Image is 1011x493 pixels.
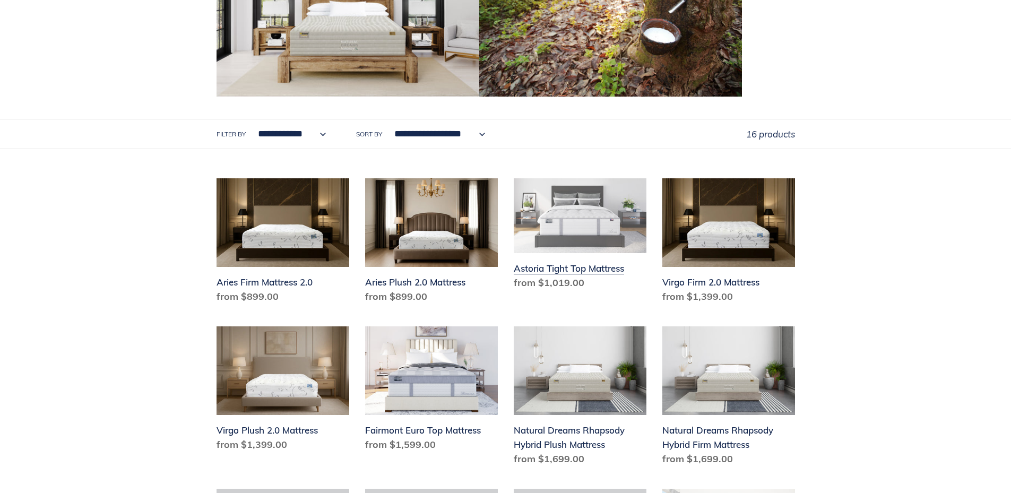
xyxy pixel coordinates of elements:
[217,129,246,139] label: Filter by
[365,178,498,308] a: Aries Plush 2.0 Mattress
[746,128,795,140] span: 16 products
[217,178,349,308] a: Aries Firm Mattress 2.0
[217,326,349,456] a: Virgo Plush 2.0 Mattress
[365,326,498,456] a: Fairmont Euro Top Mattress
[514,326,646,470] a: Natural Dreams Rhapsody Hybrid Plush Mattress
[356,129,382,139] label: Sort by
[514,178,646,294] a: Astoria Tight Top Mattress
[662,178,795,308] a: Virgo Firm 2.0 Mattress
[662,326,795,470] a: Natural Dreams Rhapsody Hybrid Firm Mattress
